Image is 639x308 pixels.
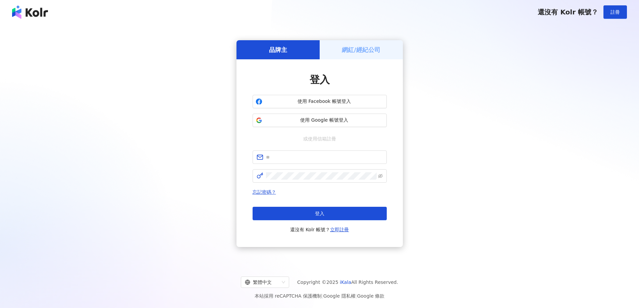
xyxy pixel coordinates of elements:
[378,174,383,178] span: eye-invisible
[12,5,48,19] img: logo
[255,292,384,300] span: 本站採用 reCAPTCHA 保護機制
[340,280,351,285] a: iKala
[310,74,330,85] span: 登入
[253,189,276,195] a: 忘記密碼？
[330,227,349,232] a: 立即註冊
[253,114,387,127] button: 使用 Google 帳號登入
[315,211,324,216] span: 登入
[253,207,387,220] button: 登入
[265,98,384,105] span: 使用 Facebook 帳號登入
[357,293,384,299] a: Google 條款
[269,46,287,54] h5: 品牌主
[610,9,620,15] span: 註冊
[603,5,627,19] button: 註冊
[245,277,279,288] div: 繁體中文
[342,46,380,54] h5: 網紅/經紀公司
[265,117,384,124] span: 使用 Google 帳號登入
[322,293,323,299] span: |
[538,8,598,16] span: 還沒有 Kolr 帳號？
[290,226,349,234] span: 還沒有 Kolr 帳號？
[323,293,356,299] a: Google 隱私權
[297,278,398,286] span: Copyright © 2025 All Rights Reserved.
[253,95,387,108] button: 使用 Facebook 帳號登入
[356,293,357,299] span: |
[299,135,341,142] span: 或使用信箱註冊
